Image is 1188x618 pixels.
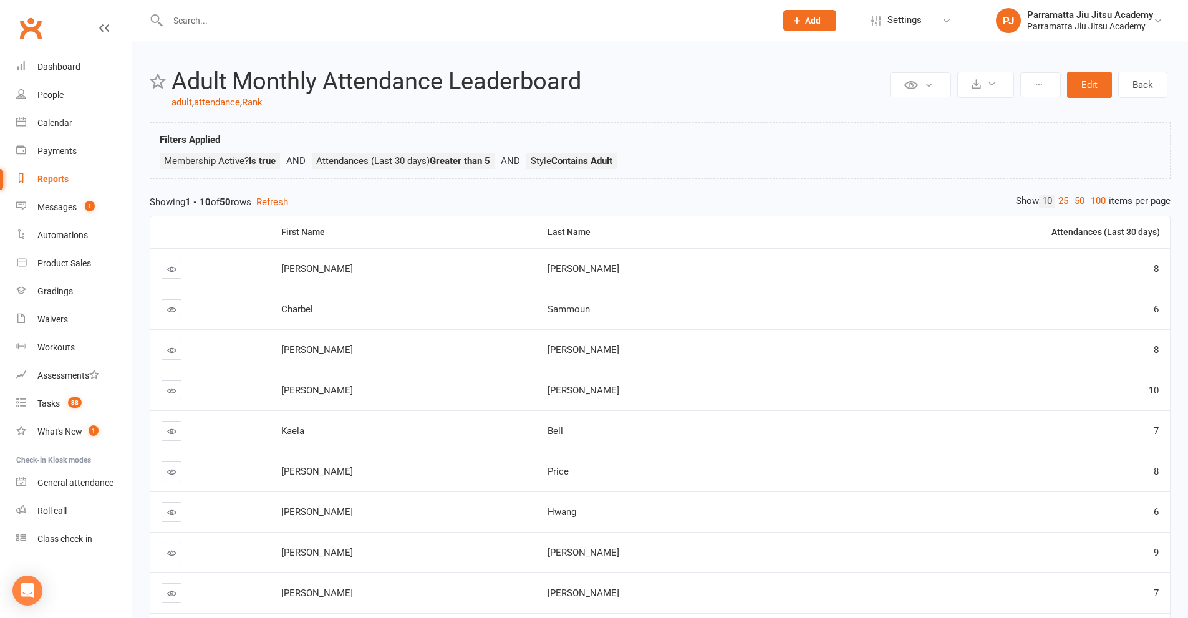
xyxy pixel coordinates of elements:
[887,6,922,34] span: Settings
[37,62,80,72] div: Dashboard
[281,506,353,518] span: [PERSON_NAME]
[16,497,132,525] a: Roll call
[783,10,836,31] button: Add
[548,263,619,274] span: [PERSON_NAME]
[16,334,132,362] a: Workouts
[192,97,194,108] span: ,
[814,228,1160,237] div: Attendances (Last 30 days)
[1055,195,1071,208] a: 25
[1154,547,1159,558] span: 9
[1154,304,1159,315] span: 6
[16,278,132,306] a: Gradings
[37,398,60,408] div: Tasks
[548,304,590,315] span: Sammoun
[281,466,353,477] span: [PERSON_NAME]
[1027,9,1153,21] div: Parramatta Jiu Jitsu Academy
[548,547,619,558] span: [PERSON_NAME]
[1071,195,1088,208] a: 50
[15,12,46,44] a: Clubworx
[194,97,240,108] a: attendance
[281,385,353,396] span: [PERSON_NAME]
[281,425,304,437] span: Kaela
[68,397,82,408] span: 38
[281,228,526,237] div: First Name
[1016,195,1171,208] div: Show items per page
[551,155,612,167] strong: Contains Adult
[37,370,99,380] div: Assessments
[37,118,72,128] div: Calendar
[16,418,132,446] a: What's New1
[37,534,92,544] div: Class check-in
[37,427,82,437] div: What's New
[160,134,220,145] strong: Filters Applied
[242,97,263,108] a: Rank
[1154,466,1159,477] span: 8
[1149,385,1159,396] span: 10
[316,155,490,167] span: Attendances (Last 30 days)
[16,525,132,553] a: Class kiosk mode
[548,344,619,355] span: [PERSON_NAME]
[16,193,132,221] a: Messages 1
[185,196,211,208] strong: 1 - 10
[16,137,132,165] a: Payments
[548,385,619,396] span: [PERSON_NAME]
[548,587,619,599] span: [PERSON_NAME]
[164,155,276,167] span: Membership Active?
[37,230,88,240] div: Automations
[996,8,1021,33] div: PJ
[548,466,569,477] span: Price
[37,258,91,268] div: Product Sales
[430,155,490,167] strong: Greater than 5
[1154,425,1159,437] span: 7
[37,146,77,156] div: Payments
[281,304,313,315] span: Charbel
[1067,72,1112,98] button: Edit
[281,344,353,355] span: [PERSON_NAME]
[16,53,132,81] a: Dashboard
[171,69,887,95] h2: Adult Monthly Attendance Leaderboard
[37,286,73,296] div: Gradings
[37,174,69,184] div: Reports
[1118,72,1167,98] a: Back
[1154,344,1159,355] span: 8
[531,155,612,167] span: Style
[16,165,132,193] a: Reports
[548,425,563,437] span: Bell
[548,228,793,237] div: Last Name
[37,342,75,352] div: Workouts
[37,478,113,488] div: General attendance
[1154,587,1159,599] span: 7
[37,506,67,516] div: Roll call
[249,155,276,167] strong: Is true
[16,362,132,390] a: Assessments
[85,201,95,211] span: 1
[256,195,288,210] button: Refresh
[37,314,68,324] div: Waivers
[89,425,99,436] span: 1
[805,16,821,26] span: Add
[16,306,132,334] a: Waivers
[281,263,353,274] span: [PERSON_NAME]
[16,249,132,278] a: Product Sales
[171,97,192,108] a: adult
[1039,195,1055,208] a: 10
[281,547,353,558] span: [PERSON_NAME]
[16,109,132,137] a: Calendar
[1154,263,1159,274] span: 8
[1088,195,1109,208] a: 100
[150,195,1171,210] div: Showing of rows
[1154,506,1159,518] span: 6
[16,81,132,109] a: People
[1027,21,1153,32] div: Parramatta Jiu Jitsu Academy
[164,12,767,29] input: Search...
[12,576,42,606] div: Open Intercom Messenger
[16,390,132,418] a: Tasks 38
[281,587,353,599] span: [PERSON_NAME]
[548,506,576,518] span: Hwang
[240,97,242,108] span: ,
[37,90,64,100] div: People
[37,202,77,212] div: Messages
[220,196,231,208] strong: 50
[16,469,132,497] a: General attendance kiosk mode
[16,221,132,249] a: Automations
